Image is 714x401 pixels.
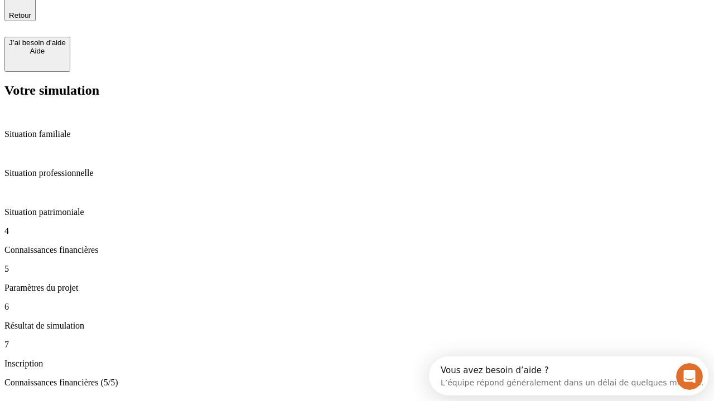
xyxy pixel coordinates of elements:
p: 6 [4,302,710,312]
p: Résultat de simulation [4,321,710,331]
p: Connaissances financières (5/5) [4,378,710,388]
p: Situation familiale [4,129,710,139]
iframe: Intercom live chat discovery launcher [429,356,708,395]
p: 4 [4,226,710,236]
p: Situation professionnelle [4,168,710,178]
div: L’équipe répond généralement dans un délai de quelques minutes. [12,18,274,30]
span: Retour [9,11,31,19]
p: Inscription [4,359,710,369]
p: 7 [4,340,710,350]
h2: Votre simulation [4,83,710,98]
button: J’ai besoin d'aideAide [4,37,70,72]
p: Connaissances financières [4,245,710,255]
div: Ouvrir le Messenger Intercom [4,4,307,35]
p: Paramètres du projet [4,283,710,293]
p: 5 [4,264,710,274]
iframe: Intercom live chat [676,363,703,390]
div: J’ai besoin d'aide [9,38,66,47]
div: Vous avez besoin d’aide ? [12,9,274,18]
p: Situation patrimoniale [4,207,710,217]
div: Aide [9,47,66,55]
